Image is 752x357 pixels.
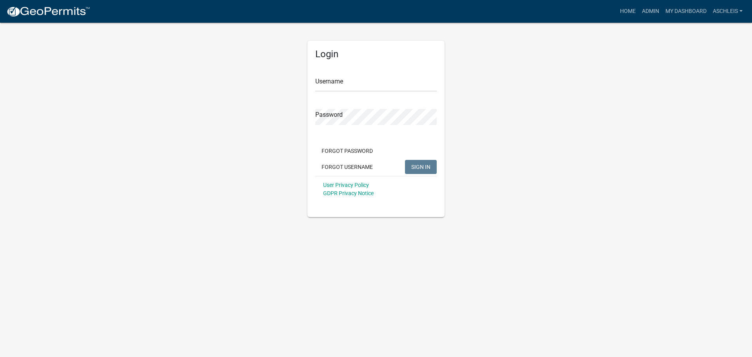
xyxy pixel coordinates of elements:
[315,144,379,158] button: Forgot Password
[323,182,369,188] a: User Privacy Policy
[662,4,710,19] a: My Dashboard
[411,163,430,170] span: SIGN IN
[315,49,437,60] h5: Login
[639,4,662,19] a: Admin
[315,160,379,174] button: Forgot Username
[323,190,374,196] a: GDPR Privacy Notice
[617,4,639,19] a: Home
[710,4,746,19] a: aschleis
[405,160,437,174] button: SIGN IN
